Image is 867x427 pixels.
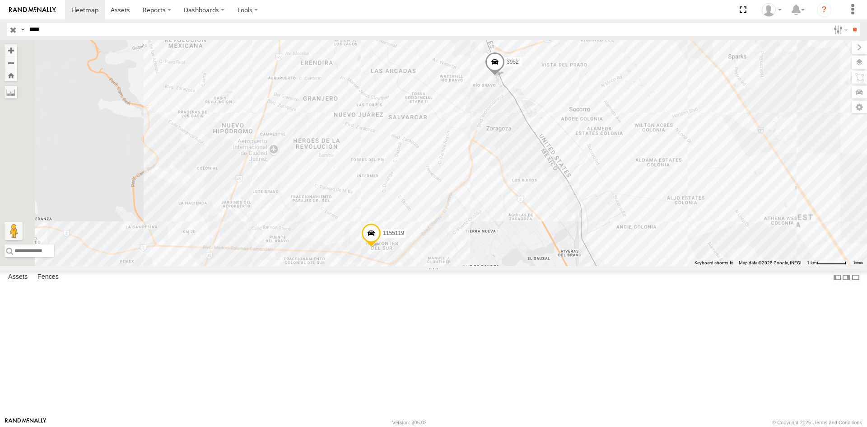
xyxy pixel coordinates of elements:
label: Search Query [19,23,26,36]
div: fernando ponce [759,3,785,17]
label: Map Settings [852,101,867,113]
button: Zoom in [5,44,17,56]
a: Terms and Conditions [814,420,862,425]
a: Visit our Website [5,418,47,427]
span: 1155119 [383,230,404,236]
label: Dock Summary Table to the Right [842,271,851,284]
label: Fences [33,271,63,284]
div: Version: 305.02 [392,420,427,425]
label: Measure [5,86,17,99]
button: Zoom Home [5,69,17,81]
a: Terms [853,261,863,265]
label: Hide Summary Table [851,271,860,284]
div: © Copyright 2025 - [772,420,862,425]
label: Dock Summary Table to the Left [833,271,842,284]
i: ? [817,3,831,17]
span: 1 km [807,260,817,265]
button: Zoom out [5,56,17,69]
label: Assets [4,271,32,284]
img: rand-logo.svg [9,7,56,13]
span: Map data ©2025 Google, INEGI [739,260,802,265]
span: 3952 [507,59,519,65]
button: Map Scale: 1 km per 61 pixels [804,260,849,266]
label: Search Filter Options [830,23,849,36]
button: Drag Pegman onto the map to open Street View [5,222,23,240]
button: Keyboard shortcuts [695,260,733,266]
